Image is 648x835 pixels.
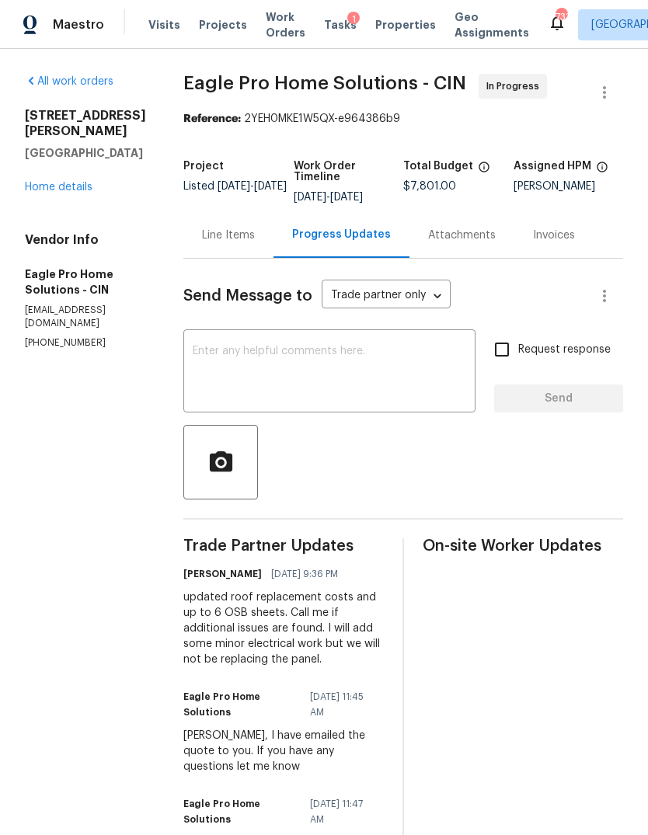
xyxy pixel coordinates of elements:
[183,590,384,667] div: updated roof replacement costs and up to 6 OSB sheets. Call me if additional issues are found. I ...
[25,145,146,161] h5: [GEOGRAPHIC_DATA]
[183,161,224,172] h5: Project
[218,181,287,192] span: -
[183,288,312,304] span: Send Message to
[183,566,262,582] h6: [PERSON_NAME]
[53,17,104,33] span: Maestro
[310,796,375,827] span: [DATE] 11:47 AM
[347,12,360,27] div: 1
[25,336,146,350] p: [PHONE_NUMBER]
[478,161,490,181] span: The total cost of line items that have been proposed by Opendoor. This sum includes line items th...
[183,111,623,127] div: 2YEH0MKE1W5QX-e964386b9
[324,19,357,30] span: Tasks
[202,228,255,243] div: Line Items
[294,192,363,203] span: -
[514,181,624,192] div: [PERSON_NAME]
[596,161,608,181] span: The hpm assigned to this work order.
[25,76,113,87] a: All work orders
[25,108,146,139] h2: [STREET_ADDRESS][PERSON_NAME]
[533,228,575,243] div: Invoices
[428,228,496,243] div: Attachments
[294,192,326,203] span: [DATE]
[375,17,436,33] span: Properties
[148,17,180,33] span: Visits
[518,342,611,358] span: Request response
[455,9,529,40] span: Geo Assignments
[310,689,375,720] span: [DATE] 11:45 AM
[423,538,623,554] span: On-site Worker Updates
[199,17,247,33] span: Projects
[330,192,363,203] span: [DATE]
[403,181,456,192] span: $7,801.00
[183,113,241,124] b: Reference:
[486,78,545,94] span: In Progress
[183,728,384,774] div: [PERSON_NAME], I have emailed the quote to you. If you have any questions let me know
[183,796,301,827] h6: Eagle Pro Home Solutions
[25,182,92,193] a: Home details
[556,9,566,25] div: 733
[254,181,287,192] span: [DATE]
[322,284,451,309] div: Trade partner only
[514,161,591,172] h5: Assigned HPM
[218,181,250,192] span: [DATE]
[292,227,391,242] div: Progress Updates
[294,161,404,183] h5: Work Order Timeline
[403,161,473,172] h5: Total Budget
[183,74,466,92] span: Eagle Pro Home Solutions - CIN
[25,266,146,297] h5: Eagle Pro Home Solutions - CIN
[25,304,146,330] p: [EMAIL_ADDRESS][DOMAIN_NAME]
[183,181,287,192] span: Listed
[271,566,338,582] span: [DATE] 9:36 PM
[183,538,384,554] span: Trade Partner Updates
[25,232,146,248] h4: Vendor Info
[183,689,301,720] h6: Eagle Pro Home Solutions
[266,9,305,40] span: Work Orders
